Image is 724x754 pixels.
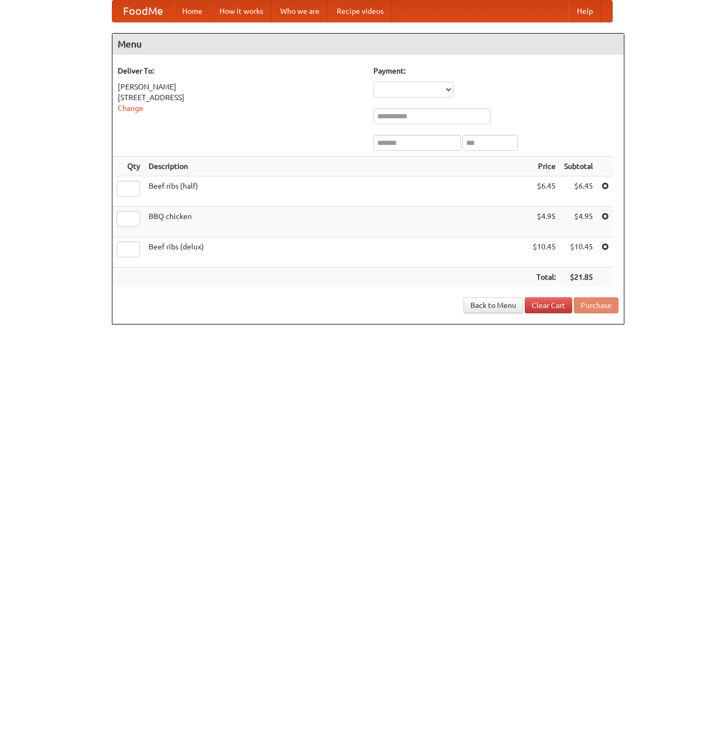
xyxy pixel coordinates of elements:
[144,207,528,237] td: BBQ chicken
[118,82,363,92] div: [PERSON_NAME]
[118,66,363,76] h5: Deliver To:
[144,176,528,207] td: Beef ribs (half)
[560,157,597,176] th: Subtotal
[112,1,174,22] a: FoodMe
[144,157,528,176] th: Description
[112,157,144,176] th: Qty
[118,92,363,103] div: [STREET_ADDRESS]
[174,1,211,22] a: Home
[525,297,572,313] a: Clear Cart
[528,267,560,287] th: Total:
[574,297,619,313] button: Purchase
[528,176,560,207] td: $6.45
[373,66,619,76] h5: Payment:
[211,1,272,22] a: How it works
[568,1,601,22] a: Help
[560,207,597,237] td: $4.95
[528,157,560,176] th: Price
[144,237,528,267] td: Beef ribs (delux)
[560,237,597,267] td: $10.45
[463,297,523,313] a: Back to Menu
[272,1,328,22] a: Who we are
[328,1,392,22] a: Recipe videos
[528,207,560,237] td: $4.95
[112,34,624,55] h4: Menu
[118,104,143,112] a: Change
[560,176,597,207] td: $6.45
[528,237,560,267] td: $10.45
[560,267,597,287] th: $21.85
